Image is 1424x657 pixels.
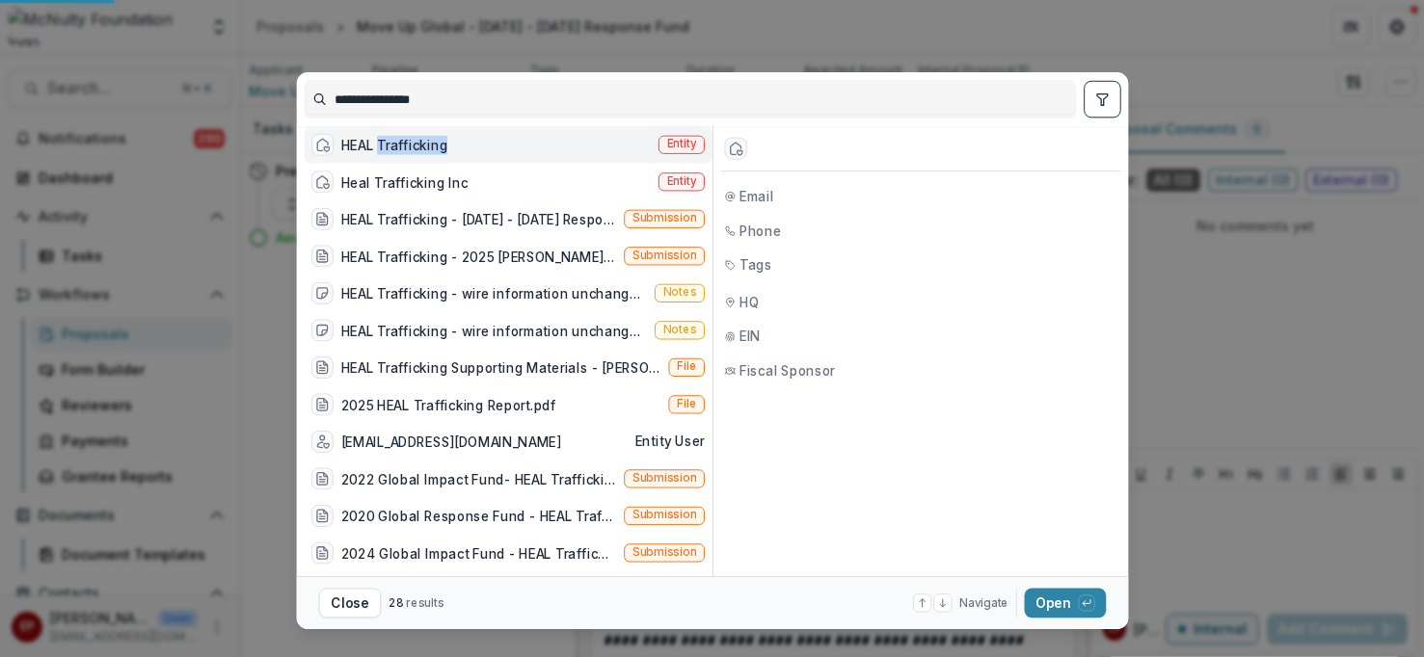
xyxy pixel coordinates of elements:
[340,321,647,340] div: HEAL Trafficking - wire information unchanged since last transaction in 2024Bank Name: Truist Ban...
[739,187,773,206] span: Email
[632,212,696,225] span: Submission
[340,395,555,414] div: 2025 HEAL Trafficking Report.pdf
[739,361,834,381] span: Fiscal Sponsor
[340,283,647,302] div: HEAL Trafficking - wire information unchanged since last transaction in 2024Bank Name: Truist Ban...
[632,471,696,485] span: Submission
[340,543,616,563] div: 2024 Global Impact Fund - HEAL Trafficking-06/15/2024-06/15/2026
[1024,589,1106,618] button: Open
[340,432,560,451] div: [EMAIL_ADDRESS][DOMAIN_NAME]
[662,323,696,336] span: Notes
[739,327,760,346] span: EIN
[1084,81,1121,118] button: toggle filters
[340,172,468,192] div: Heal Trafficking Inc
[739,221,780,240] span: Phone
[632,509,696,522] span: Submission
[340,469,616,488] div: 2022 Global Impact Fund- HEAL Trafficking
[677,397,696,410] span: File
[662,286,696,300] span: Notes
[388,595,402,609] span: 28
[739,255,771,275] span: Tags
[340,247,616,266] div: HEAL Trafficking - 2025 [PERSON_NAME] Prize Application
[340,135,447,154] div: HEAL Trafficking
[406,595,443,609] span: results
[635,434,705,449] span: Entity user
[632,249,696,262] span: Submission
[340,209,616,228] div: HEAL Trafficking - [DATE] - [DATE] Response Fund
[677,360,696,374] span: File
[318,589,381,618] button: Close
[666,138,696,151] span: Entity
[340,506,616,525] div: 2020 Global Response Fund - HEAL Trafficking-09/29/2020-09/29/2021
[666,174,696,188] span: Entity
[632,546,696,560] span: Submission
[340,357,660,377] div: HEAL Trafficking Supporting Materials - [PERSON_NAME] 2025.pdf
[959,594,1008,611] span: Navigate
[739,292,758,311] span: HQ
